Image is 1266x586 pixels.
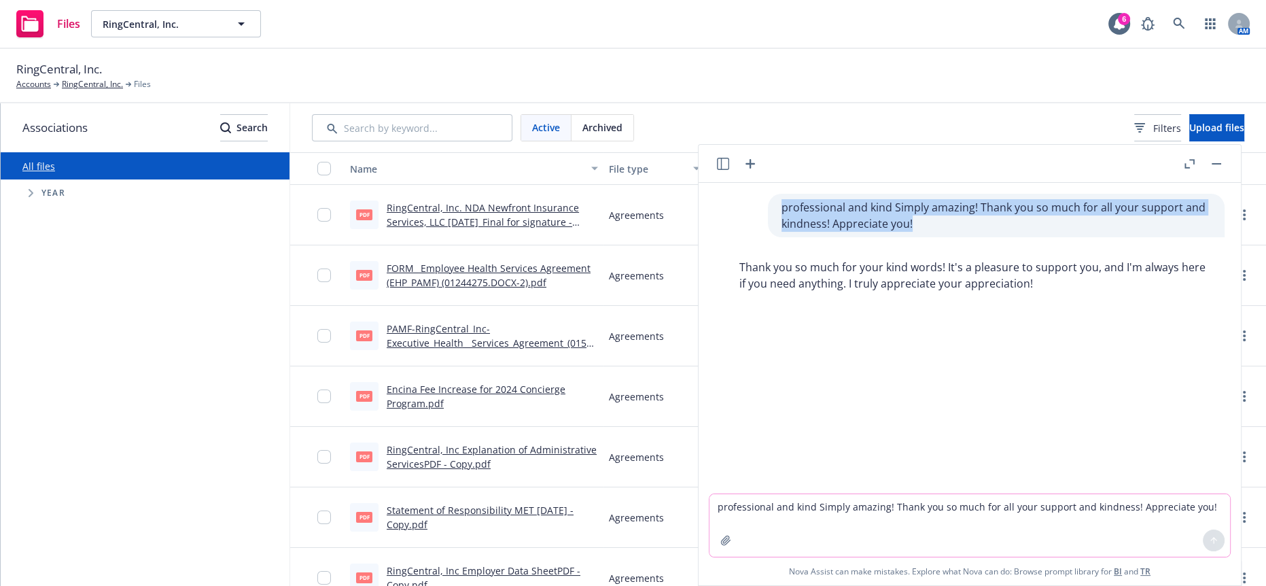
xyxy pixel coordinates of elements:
[350,162,583,176] div: Name
[387,322,597,364] a: PAMF-RingCentral_Inc-Executive_Health__Services_Agreement_(01591587xBA01C).DOCX.pdf
[1,179,289,207] div: Tree Example
[317,450,331,464] input: Toggle Row Selected
[356,270,372,280] span: pdf
[220,114,268,141] button: SearchSearch
[1140,566,1150,577] a: TR
[387,262,591,289] a: FORM_ Employee Health Services Agreement (EHP_PAMF) (01244275.DOCX-2).pdf
[1236,570,1252,586] a: more
[16,61,102,78] span: RingCentral, Inc.
[739,259,1211,292] p: Thank you so much for your kind words! It's a pleasure to support you, and I'm always here if you...
[603,152,705,185] button: File type
[356,451,372,462] span: pdf
[62,78,123,90] a: RingCentral, Inc.
[22,119,88,137] span: Associations
[387,201,579,243] a: RingCentral, Inc. NDA Newfront Insurance Services, LLC [DATE]_Final for signature - signed.pdf
[1236,509,1252,525] a: more
[1134,114,1181,141] button: Filters
[57,18,80,29] span: Files
[387,383,565,410] a: Encina Fee Increase for 2024 Concierge Program.pdf
[317,571,331,585] input: Toggle Row Selected
[609,450,664,464] span: Agreements
[220,115,268,141] div: Search
[1189,114,1244,141] button: Upload files
[1189,121,1244,134] span: Upload files
[781,199,1211,232] p: professional and kind Simply amazing! Thank you so much for all your support and kindness! Apprec...
[317,390,331,403] input: Toggle Row Selected
[317,511,331,524] input: Toggle Row Selected
[312,114,512,141] input: Search by keyword...
[1236,388,1252,404] a: more
[317,329,331,343] input: Toggle Row Selected
[1118,13,1130,25] div: 6
[1134,121,1181,135] span: Filters
[1134,10,1161,37] a: Report a Bug
[582,120,622,135] span: Archived
[317,208,331,222] input: Toggle Row Selected
[220,122,231,133] svg: Search
[103,17,220,31] span: RingCentral, Inc.
[345,152,603,185] button: Name
[1165,10,1193,37] a: Search
[609,571,664,585] span: Agreements
[609,162,685,176] div: File type
[609,329,664,343] span: Agreements
[317,162,331,175] input: Select all
[1236,207,1252,223] a: more
[41,189,65,197] span: Year
[1153,121,1181,135] span: Filters
[16,78,51,90] a: Accounts
[609,208,664,222] span: Agreements
[1236,328,1252,344] a: more
[532,120,560,135] span: Active
[1114,566,1122,577] a: BI
[11,5,86,43] a: Files
[609,511,664,525] span: Agreements
[356,209,372,220] span: pdf
[387,443,597,470] a: RingCentral, Inc Explanation of Administrative ServicesPDF - Copy.pdf
[1236,449,1252,465] a: more
[356,391,372,401] span: pdf
[91,10,261,37] button: RingCentral, Inc.
[22,160,55,173] a: All files
[356,330,372,341] span: pdf
[317,269,331,282] input: Toggle Row Selected
[1197,10,1224,37] a: Switch app
[356,572,372,583] span: pdf
[356,512,372,522] span: pdf
[789,557,1150,585] span: Nova Assist can make mistakes. Explore what Nova can do: Browse prompt library for and
[134,78,151,90] span: Files
[609,390,664,404] span: Agreements
[609,269,664,283] span: Agreements
[387,504,574,531] a: Statement of Responsibility MET [DATE] - Copy.pdf
[1236,267,1252,283] a: more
